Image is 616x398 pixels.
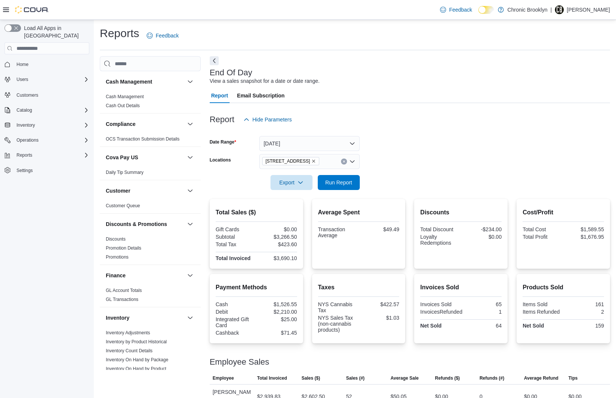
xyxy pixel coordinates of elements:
span: Sales ($) [302,375,320,381]
span: Reports [14,151,89,160]
button: Open list of options [349,159,355,165]
div: NYS Sales Tax (non-cannabis products) [318,315,357,333]
div: $1.03 [360,315,399,321]
strong: Total Invoiced [216,255,251,261]
a: Settings [14,166,36,175]
span: Feedback [156,32,179,39]
strong: Net Sold [420,323,442,329]
span: Operations [17,137,39,143]
span: Refunds ($) [435,375,460,381]
p: [PERSON_NAME] [567,5,610,14]
a: Inventory by Product Historical [106,339,167,344]
div: $1,526.55 [258,301,297,307]
span: Catalog [17,107,32,113]
div: NYS Cannabis Tax [318,301,357,313]
button: Export [270,175,313,190]
div: Compliance [100,135,201,147]
button: Settings [2,165,92,176]
div: $422.57 [360,301,399,307]
a: Customers [14,91,41,100]
div: Cash Management [100,92,201,113]
h3: Compliance [106,120,135,128]
button: Reports [2,150,92,160]
span: GL Account Totals [106,287,142,293]
span: Users [14,75,89,84]
a: Promotions [106,254,129,260]
div: InvoicesRefunded [420,309,462,315]
a: OCS Transaction Submission Details [106,136,180,142]
span: Promotions [106,254,129,260]
a: Cash Out Details [106,103,140,108]
span: Feedback [449,6,472,13]
a: Feedback [437,2,475,17]
div: Finance [100,286,201,307]
a: Daily Tip Summary [106,170,144,175]
h2: Payment Methods [216,283,297,292]
strong: Net Sold [523,323,544,329]
button: Run Report [318,175,360,190]
span: Customer Queue [106,203,140,209]
span: Users [17,76,28,82]
button: Next [210,56,219,65]
span: Inventory Adjustments [106,330,150,336]
span: Report [211,88,228,103]
div: Customer [100,201,201,213]
nav: Complex example [5,56,89,195]
h3: End Of Day [210,68,252,77]
div: 1 [465,309,502,315]
button: Cash Management [106,78,184,85]
div: 2 [565,309,604,315]
span: Average Refund [524,375,559,381]
span: Daily Tip Summary [106,169,144,175]
span: Hide Parameters [252,116,292,123]
h3: Customer [106,187,130,195]
a: Discounts [106,236,126,242]
a: Inventory On Hand by Package [106,357,168,362]
div: $0.00 [258,226,297,232]
span: 483 3rd Ave [262,157,320,165]
div: Debit [216,309,255,315]
button: Home [2,59,92,70]
h2: Taxes [318,283,400,292]
span: Average Sale [391,375,419,381]
a: Home [14,60,32,69]
div: Total Profit [523,234,562,240]
button: Inventory [186,313,195,322]
div: 161 [565,301,604,307]
span: Customers [14,90,89,99]
label: Locations [210,157,231,163]
button: Compliance [186,120,195,129]
h3: Finance [106,272,126,279]
span: Home [14,60,89,69]
div: 64 [463,323,502,329]
div: $1,676.95 [565,234,604,240]
span: Sales (#) [346,375,364,381]
a: Inventory Count Details [106,348,153,353]
button: Finance [106,272,184,279]
div: $423.60 [258,241,297,247]
div: $3,690.10 [258,255,297,261]
button: Catalog [2,105,92,115]
div: Integrated Gift Card [216,316,255,328]
h2: Cost/Profit [523,208,604,217]
input: Dark Mode [478,6,494,14]
h1: Reports [100,26,139,41]
h2: Invoices Sold [420,283,502,292]
button: Hide Parameters [240,112,295,127]
div: Cashback [216,330,255,336]
h3: Cash Management [106,78,152,85]
span: GL Transactions [106,296,138,302]
div: $49.49 [360,226,399,232]
div: $71.45 [258,330,297,336]
div: Total Cost [523,226,562,232]
h3: Employee Sales [210,358,269,367]
button: Operations [14,136,42,145]
button: Catalog [14,106,35,115]
div: $3,266.50 [258,234,297,240]
span: Inventory On Hand by Product [106,366,166,372]
button: Users [14,75,31,84]
span: Customers [17,92,38,98]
